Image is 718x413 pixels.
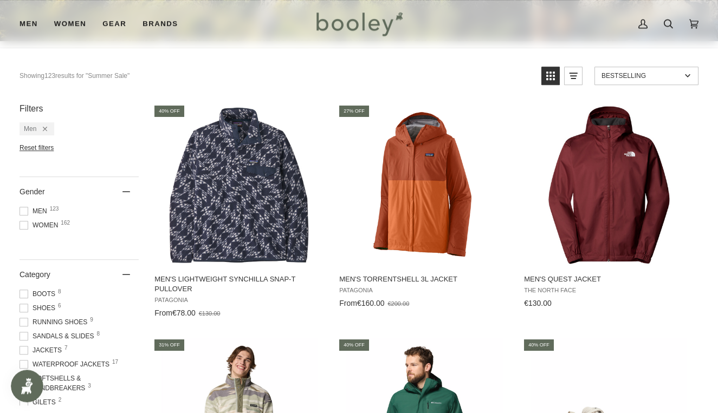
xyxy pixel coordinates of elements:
a: Men's Quest Jacket [522,104,696,312]
img: The North Face Men's Quest Jacket Sumac - Booley Galway [528,104,690,266]
span: Boots [20,289,59,299]
b: 123 [44,72,55,80]
span: Gender [20,187,45,196]
span: Bestselling [601,72,681,80]
span: 3 [88,383,91,389]
li: Reset filters [20,144,139,152]
span: From [339,299,357,307]
div: Remove filter: Men [36,125,47,133]
span: Filters [20,104,43,114]
span: Softshells & Windbreakers [20,373,139,393]
span: Sandals & Slides [20,331,97,341]
span: Patagonia [339,287,510,294]
span: Women [20,220,61,230]
span: 8 [96,331,100,337]
img: Patagonia Men's Lightweight Synchilla Snap-T Pullover Synched Flight / New Navy - Booley Galway [158,104,321,266]
span: Gilets [20,397,59,407]
span: Shoes [20,303,59,313]
div: 40% off [154,106,184,117]
span: 6 [58,303,61,309]
span: Gear [102,18,126,29]
span: 17 [112,359,118,365]
span: €78.00 [172,309,196,317]
span: Men [20,206,50,216]
span: Men's Lightweight Synchilla Snap-T Pullover [154,274,325,294]
span: Men [24,125,36,133]
span: 7 [64,345,68,351]
span: The North Face [524,287,695,294]
span: 8 [58,289,61,294]
span: 123 [50,206,59,212]
span: €130.00 [524,299,552,307]
span: Brands [143,18,178,29]
div: Showing results for "Summer Sale" [20,67,130,85]
span: 2 [59,397,62,403]
span: Men's Quest Jacket [524,274,695,284]
span: Reset filters [20,144,54,152]
iframe: Button to open loyalty program pop-up [11,370,43,402]
span: Men [20,18,38,29]
span: 162 [61,220,70,226]
span: Jackets [20,345,65,355]
span: €160.00 [357,299,385,307]
a: View grid mode [541,67,560,85]
img: Patagonia Men's Torrentshell 3L Jacket Redtail Rust - Booley Galway [343,104,506,266]
span: Men's Torrentshell 3L Jacket [339,274,510,284]
span: €200.00 [387,300,409,307]
img: Booley [312,8,406,40]
div: 40% off [524,339,554,351]
a: Men's Lightweight Synchilla Snap-T Pullover [153,104,327,322]
span: Women [54,18,86,29]
div: 27% off [339,106,369,117]
a: Sort options [594,67,698,85]
span: Patagonia [154,297,325,304]
span: Category [20,270,50,279]
div: 31% off [154,339,184,351]
span: €130.00 [199,310,221,317]
span: 9 [90,317,93,323]
div: 40% off [339,339,369,351]
span: Running Shoes [20,317,90,327]
a: View list mode [564,67,583,85]
span: From [154,309,172,317]
span: Waterproof Jackets [20,359,113,369]
a: Men's Torrentshell 3L Jacket [338,104,512,312]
